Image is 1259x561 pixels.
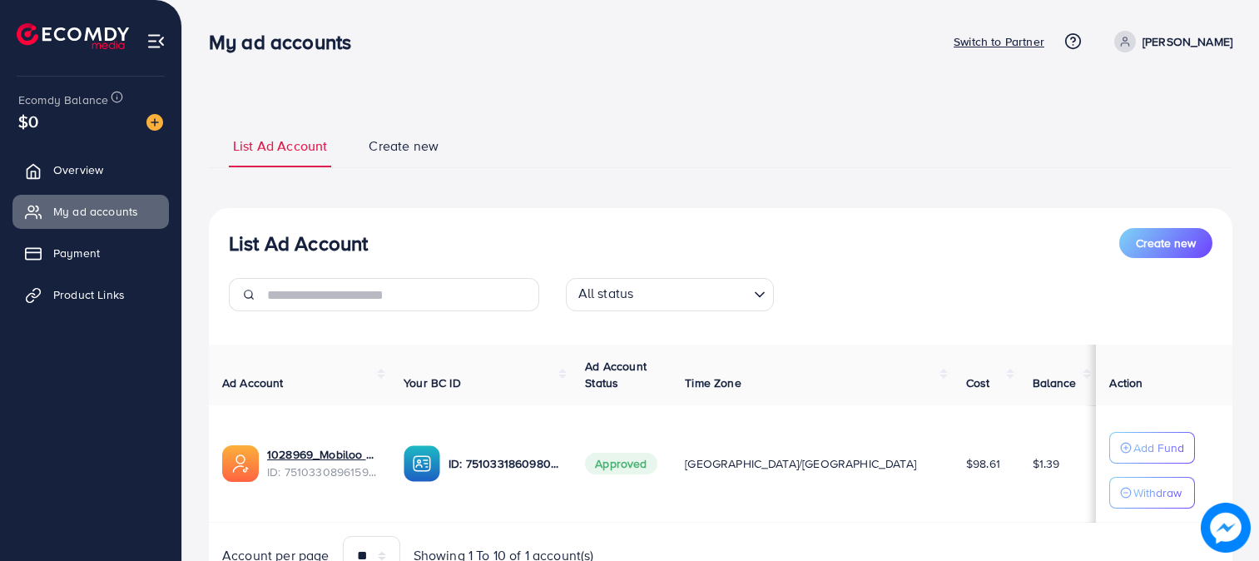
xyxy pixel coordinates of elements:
p: [PERSON_NAME] [1143,32,1232,52]
p: ID: 7510331860980006929 [449,454,558,474]
a: Overview [12,153,169,186]
button: Withdraw [1109,477,1195,509]
span: My ad accounts [53,203,138,220]
input: Search for option [638,281,746,307]
img: ic-ads-acc.e4c84228.svg [222,445,259,482]
img: ic-ba-acc.ded83a64.svg [404,445,440,482]
button: Create new [1119,228,1212,258]
button: Add Fund [1109,432,1195,464]
span: Create new [369,137,439,156]
img: logo [17,23,129,49]
a: 1028969_Mobiloo Ad Account_1748635440820 [267,446,377,463]
img: menu [146,32,166,51]
span: $0 [18,109,38,133]
img: image [1201,503,1251,553]
span: Approved [585,453,657,474]
p: Withdraw [1133,483,1182,503]
span: Payment [53,245,100,261]
span: $1.39 [1033,455,1060,472]
a: My ad accounts [12,195,169,228]
span: Ecomdy Balance [18,92,108,108]
span: Ad Account [222,375,284,391]
span: $98.61 [966,455,1000,472]
span: List Ad Account [233,137,327,156]
div: <span class='underline'>1028969_Mobiloo Ad Account_1748635440820</span></br>7510330896159981586 [267,446,377,480]
span: Your BC ID [404,375,461,391]
h3: My ad accounts [209,30,364,54]
span: Time Zone [685,375,741,391]
a: Payment [12,236,169,270]
span: Balance [1033,375,1077,391]
div: Search for option [566,278,774,311]
a: [PERSON_NAME] [1108,31,1232,52]
p: Switch to Partner [954,32,1044,52]
img: image [146,114,163,131]
span: Ad Account Status [585,358,647,391]
a: Product Links [12,278,169,311]
span: Create new [1136,235,1196,251]
span: Overview [53,161,103,178]
span: Product Links [53,286,125,303]
h3: List Ad Account [229,231,368,256]
span: All status [575,280,637,307]
span: ID: 7510330896159981586 [267,464,377,480]
span: Cost [966,375,990,391]
span: Action [1109,375,1143,391]
p: Add Fund [1133,438,1184,458]
span: [GEOGRAPHIC_DATA]/[GEOGRAPHIC_DATA] [685,455,916,472]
